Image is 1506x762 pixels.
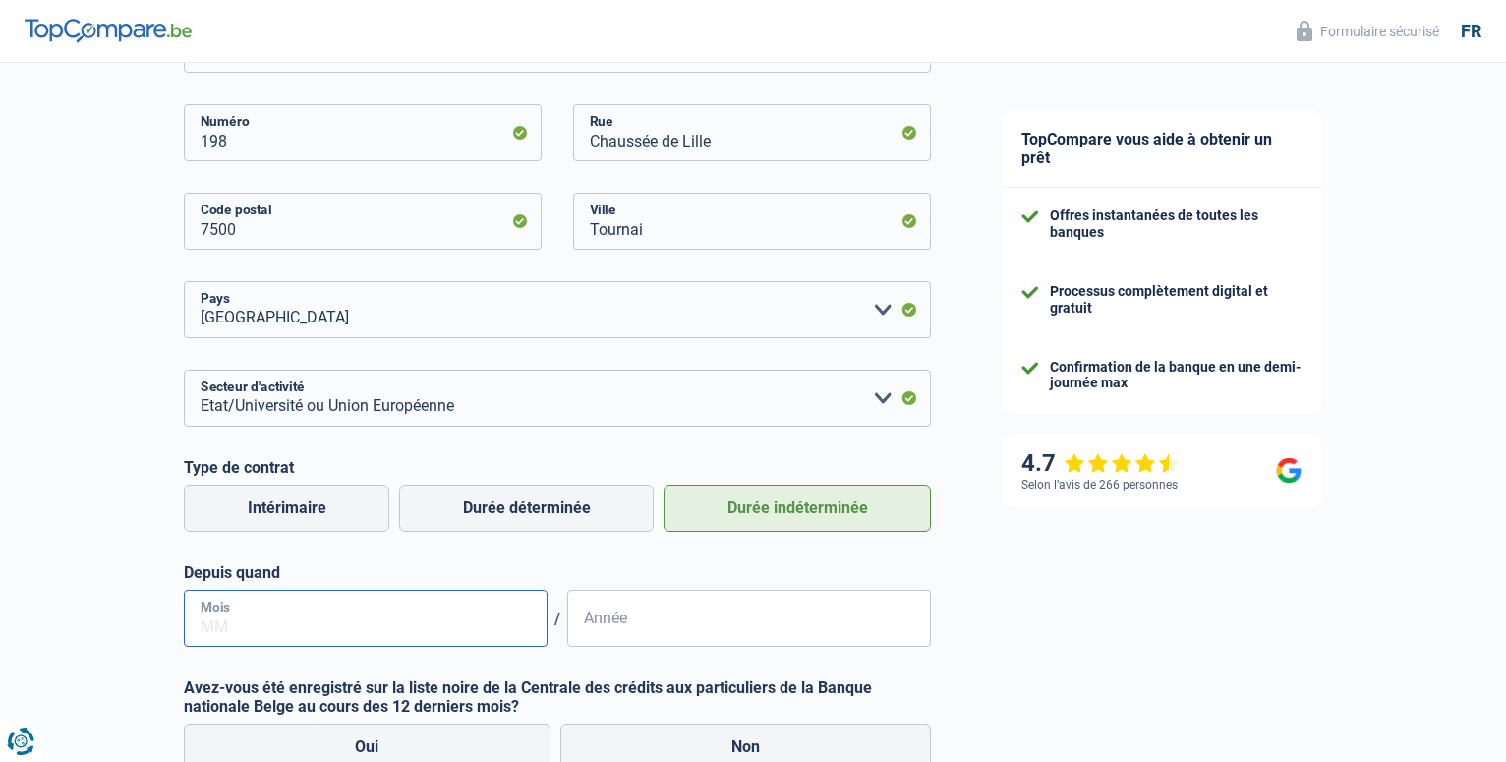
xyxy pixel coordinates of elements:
[1050,207,1302,241] div: Offres instantanées de toutes les banques
[1461,21,1481,42] div: fr
[184,485,389,532] label: Intérimaire
[184,590,548,647] input: MM
[1285,15,1451,47] button: Formulaire sécurisé
[184,678,931,716] label: Avez-vous été enregistré sur la liste noire de la Centrale des crédits aux particuliers de la Ban...
[1050,359,1302,392] div: Confirmation de la banque en une demi-journée max
[1021,449,1180,478] div: 4.7
[399,485,654,532] label: Durée déterminée
[5,270,6,271] img: Advertisement
[567,590,931,647] input: AAAA
[184,458,931,477] label: Type de contrat
[1002,110,1321,188] div: TopCompare vous aide à obtenir un prêt
[1021,478,1178,492] div: Selon l’avis de 266 personnes
[1050,283,1302,317] div: Processus complètement digital et gratuit
[664,485,931,532] label: Durée indéterminée
[184,563,931,582] label: Depuis quand
[25,19,192,42] img: TopCompare Logo
[548,610,567,628] span: /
